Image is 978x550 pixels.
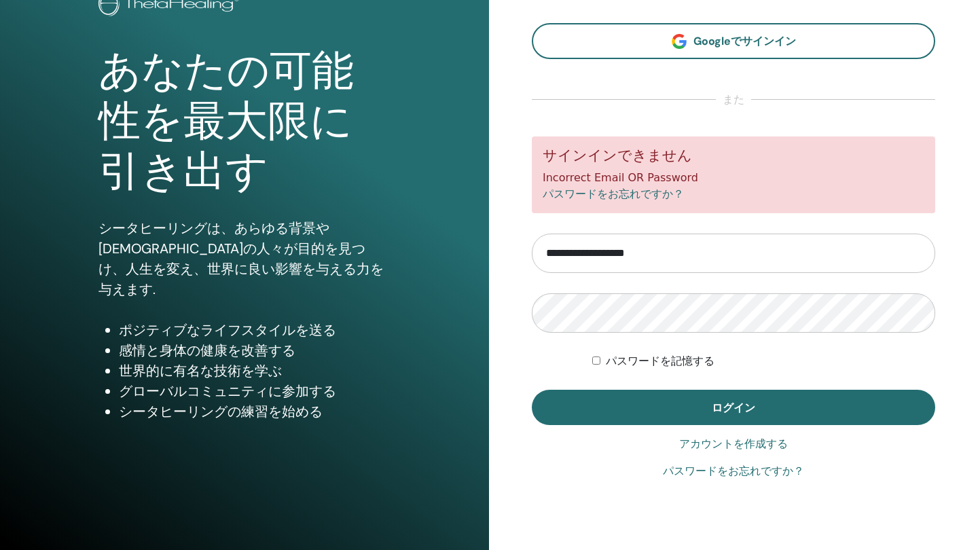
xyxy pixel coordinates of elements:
button: ログイン [532,390,935,425]
li: ポジティブなライフスタイルを送る [119,320,391,340]
a: パスワードをお忘れですか？ [543,187,684,200]
span: ログイン [712,401,755,415]
h1: あなたの可能性を最大限に引き出す [98,46,391,198]
li: 感情と身体の健康を改善する [119,340,391,361]
li: 世界的に有名な技術を学ぶ [119,361,391,381]
h5: サインインできません [543,147,924,164]
a: パスワードをお忘れですか？ [663,463,804,479]
label: パスワードを記憶する [606,353,714,369]
li: シータヒーリングの練習を始める [119,401,391,422]
a: アカウントを作成する [679,436,788,452]
span: また [716,92,751,108]
p: シータヒーリングは、あらゆる背景や[DEMOGRAPHIC_DATA]の人々が目的を見つけ、人生を変え、世界に良い影響を与える力を与えます. [98,218,391,299]
li: グローバルコミュニティに参加する [119,381,391,401]
a: Googleでサインイン [532,23,935,59]
span: Googleでサインイン [693,34,796,48]
div: Incorrect Email OR Password [532,136,935,213]
div: Keep me authenticated indefinitely or until I manually logout [592,353,935,369]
